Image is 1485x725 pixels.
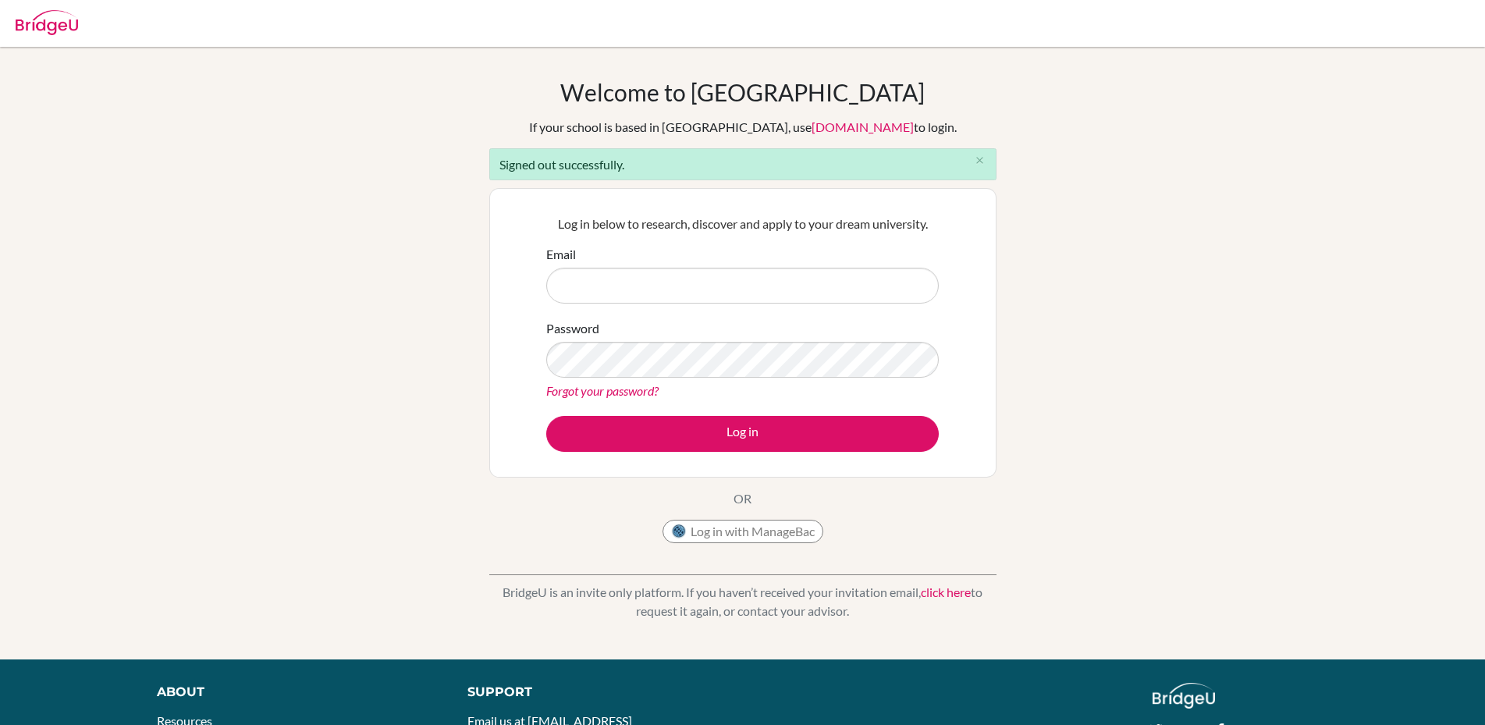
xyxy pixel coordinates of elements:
button: Close [965,149,996,172]
div: Signed out successfully. [489,148,997,180]
a: click here [921,585,971,599]
p: OR [734,489,751,508]
div: About [157,683,432,702]
img: logo_white@2x-f4f0deed5e89b7ecb1c2cc34c3e3d731f90f0f143d5ea2071677605dd97b5244.png [1153,683,1216,709]
div: If your school is based in [GEOGRAPHIC_DATA], use to login. [529,118,957,137]
img: Bridge-U [16,10,78,35]
p: BridgeU is an invite only platform. If you haven’t received your invitation email, to request it ... [489,583,997,620]
button: Log in with ManageBac [663,520,823,543]
label: Password [546,319,599,338]
h1: Welcome to [GEOGRAPHIC_DATA] [560,78,925,106]
i: close [974,155,986,166]
label: Email [546,245,576,264]
a: Forgot your password? [546,383,659,398]
a: [DOMAIN_NAME] [812,119,914,134]
button: Log in [546,416,939,452]
p: Log in below to research, discover and apply to your dream university. [546,215,939,233]
div: Support [467,683,725,702]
